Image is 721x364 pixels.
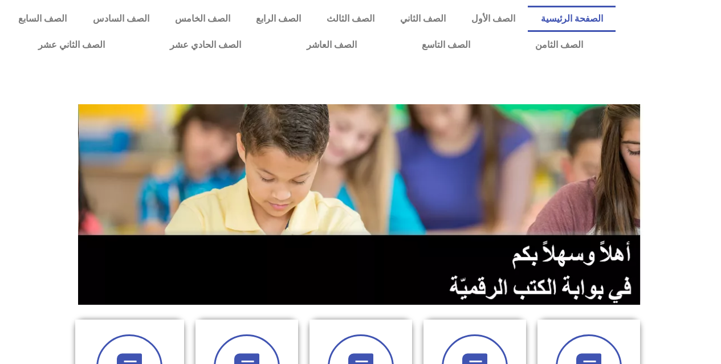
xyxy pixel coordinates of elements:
[389,32,503,58] a: الصف التاسع
[243,6,313,32] a: الصف الرابع
[6,6,80,32] a: الصف السابع
[137,32,274,58] a: الصف الحادي عشر
[387,6,458,32] a: الصف الثاني
[458,6,528,32] a: الصف الأول
[80,6,162,32] a: الصف السادس
[528,6,616,32] a: الصفحة الرئيسية
[162,6,243,32] a: الصف الخامس
[313,6,387,32] a: الصف الثالث
[6,32,137,58] a: الصف الثاني عشر
[503,32,616,58] a: الصف الثامن
[274,32,389,58] a: الصف العاشر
